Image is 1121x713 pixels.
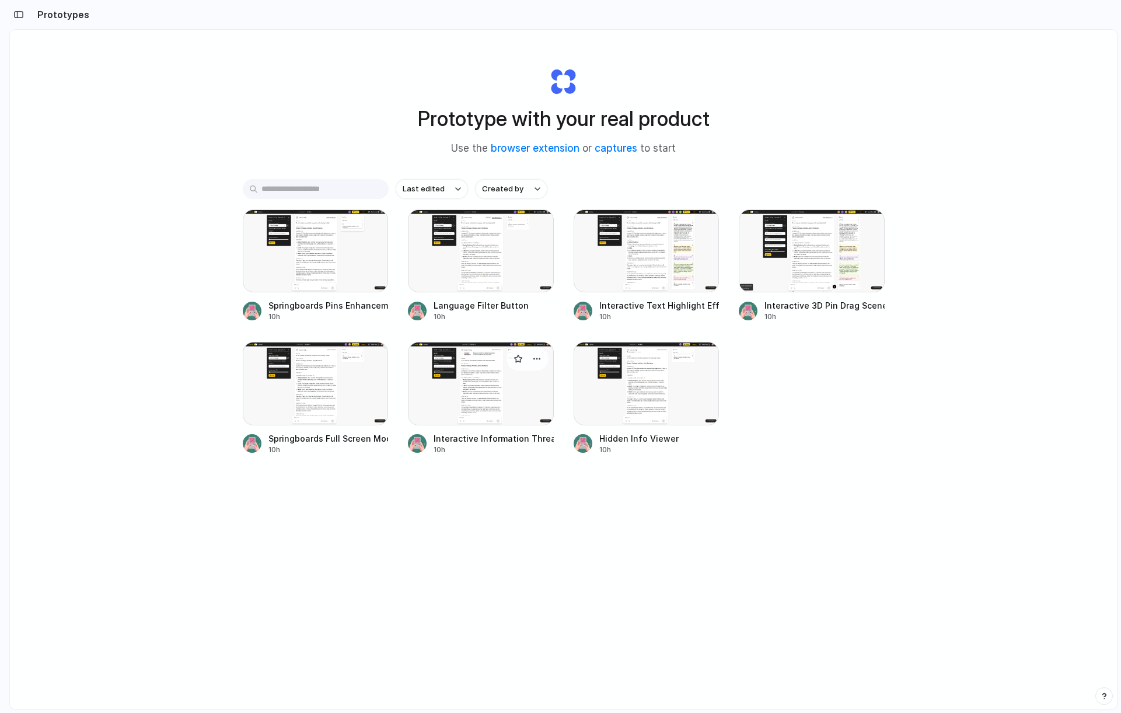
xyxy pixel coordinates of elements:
button: Last edited [396,179,468,199]
span: Created by [482,183,523,195]
a: Interactive Text Highlight EffectInteractive Text Highlight Effect10h [574,209,720,322]
div: Interactive Text Highlight Effect [599,299,720,312]
div: 10h [599,445,679,455]
span: Last edited [403,183,445,195]
a: Springboards Pins EnhancementSpringboards Pins Enhancement10h [243,209,389,322]
div: 10h [268,312,389,322]
a: Interactive 3D Pin Drag SceneInteractive 3D Pin Drag Scene10h [739,209,885,322]
div: Springboards Full Screen Mode [268,432,389,445]
div: 10h [434,312,529,322]
a: Hidden Info ViewerHidden Info Viewer10h [574,342,720,455]
h1: Prototype with your real product [418,103,710,134]
div: 10h [434,445,554,455]
a: Interactive Information Threads for SpringboardsInteractive Information Threads for Springboards10h [408,342,554,455]
div: Springboards Pins Enhancement [268,299,389,312]
h2: Prototypes [33,8,89,22]
span: Use the or to start [451,141,676,156]
div: Interactive 3D Pin Drag Scene [764,299,885,312]
div: 10h [599,312,720,322]
div: 10h [268,445,389,455]
div: Interactive Information Threads for Springboards [434,432,554,445]
div: Hidden Info Viewer [599,432,679,445]
div: Language Filter Button [434,299,529,312]
a: Springboards Full Screen ModeSpringboards Full Screen Mode10h [243,342,389,455]
a: Language Filter ButtonLanguage Filter Button10h [408,209,554,322]
a: browser extension [491,142,579,154]
button: Created by [475,179,547,199]
a: captures [595,142,637,154]
div: 10h [764,312,885,322]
